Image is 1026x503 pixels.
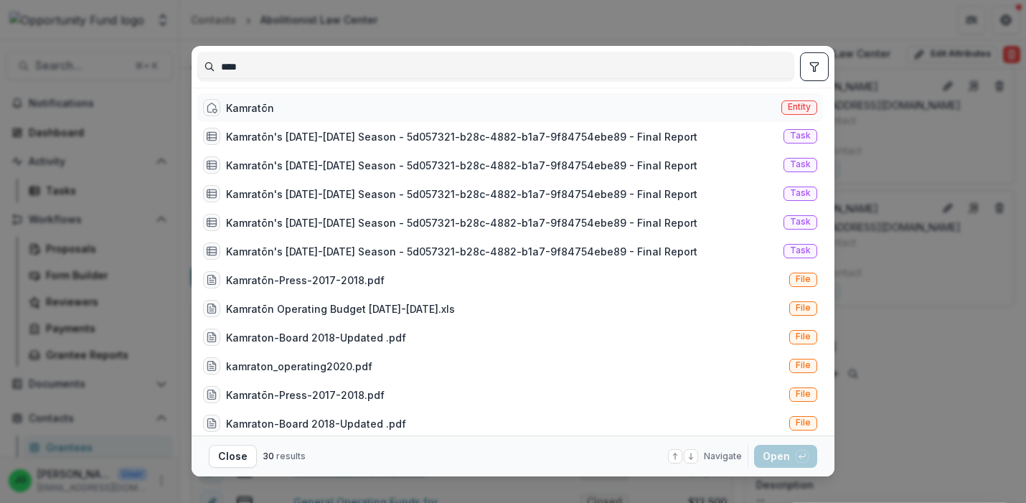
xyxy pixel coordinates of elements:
div: Kamratōn's [DATE]-[DATE] Season - 5d057321-b28c-4882-b1a7-9f84754ebe89 - Final Report [226,244,697,259]
div: kamraton_operating2020.pdf [226,359,372,374]
span: Task [790,245,811,255]
span: File [796,389,811,399]
span: Task [790,131,811,141]
div: Kamratōn's [DATE]-[DATE] Season - 5d057321-b28c-4882-b1a7-9f84754ebe89 - Final Report [226,129,697,144]
div: Kamraton-Board 2018-Updated .pdf [226,416,406,431]
span: Task [790,188,811,198]
div: Kamratōn's [DATE]-[DATE] Season - 5d057321-b28c-4882-b1a7-9f84754ebe89 - Final Report [226,215,697,230]
button: Open [754,445,817,468]
button: toggle filters [800,52,829,81]
span: Entity [788,102,811,112]
span: 30 [263,451,274,461]
div: Kamratōn's [DATE]-[DATE] Season - 5d057321-b28c-4882-b1a7-9f84754ebe89 - Final Report [226,187,697,202]
span: File [796,303,811,313]
span: Task [790,159,811,169]
span: Navigate [704,450,742,463]
button: Close [209,445,257,468]
div: Kamraton-Board 2018-Updated .pdf [226,330,406,345]
span: File [796,332,811,342]
div: Kamratōn-Press-2017-2018.pdf [226,387,385,403]
span: File [796,360,811,370]
span: results [276,451,306,461]
div: Kamratōn Operating Budget [DATE]-[DATE].xls [226,301,455,316]
div: Kamratōn's [DATE]-[DATE] Season - 5d057321-b28c-4882-b1a7-9f84754ebe89 - Final Report [226,158,697,173]
span: File [796,418,811,428]
div: Kamratōn [226,100,274,116]
div: Kamratōn-Press-2017-2018.pdf [226,273,385,288]
span: File [796,274,811,284]
span: Task [790,217,811,227]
